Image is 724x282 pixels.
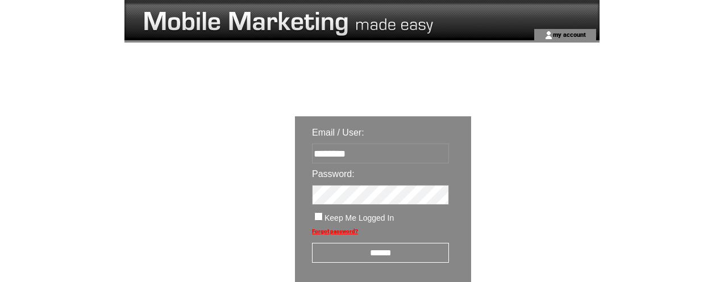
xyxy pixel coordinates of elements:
a: my account [553,31,586,38]
span: Email / User: [312,128,364,137]
span: Keep Me Logged In [324,213,394,222]
span: Password: [312,169,355,179]
img: account_icon.gif [544,31,553,40]
a: Forgot password? [312,228,358,234]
